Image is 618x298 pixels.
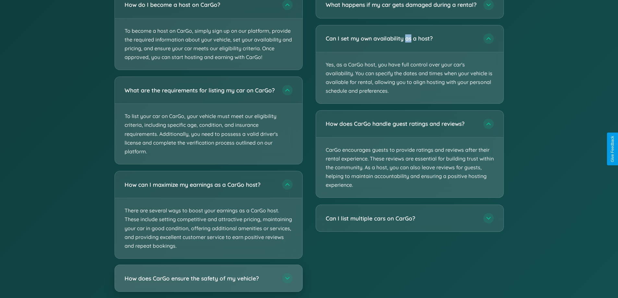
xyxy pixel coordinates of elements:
h3: What happens if my car gets damaged during a rental? [326,1,477,9]
p: To become a host on CarGo, simply sign up on our platform, provide the required information about... [115,18,302,70]
h3: What are the requirements for listing my car on CarGo? [125,86,276,94]
h3: How does CarGo handle guest ratings and reviews? [326,120,477,128]
h3: Can I set my own availability as a host? [326,34,477,42]
p: Yes, as a CarGo host, you have full control over your car's availability. You can specify the dat... [316,52,503,104]
p: CarGo encourages guests to provide ratings and reviews after their rental experience. These revie... [316,137,503,198]
p: There are several ways to boost your earnings as a CarGo host. These include setting competitive ... [115,198,302,258]
h3: How do I become a host on CarGo? [125,1,276,9]
h3: How does CarGo ensure the safety of my vehicle? [125,274,276,282]
h3: How can I maximize my earnings as a CarGo host? [125,181,276,189]
h3: Can I list multiple cars on CarGo? [326,214,477,222]
div: Give Feedback [610,136,615,162]
p: To list your car on CarGo, your vehicle must meet our eligibility criteria, including specific ag... [115,104,302,164]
